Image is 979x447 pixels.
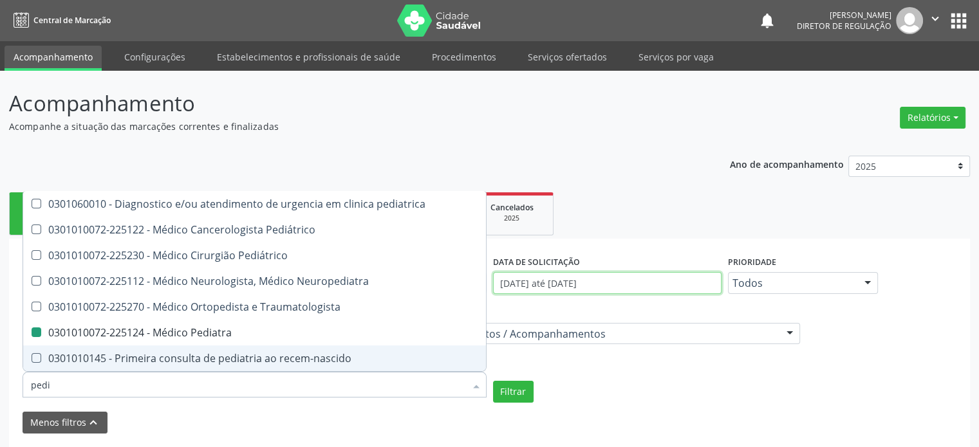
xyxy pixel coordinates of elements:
div: 0301010072-225124 - Médico Pediatra [31,327,478,338]
input: Selecionar procedimentos [31,372,465,397]
div: 0301010072-225270 - Médico Ortopedista e Traumatologista [31,302,478,312]
button: Menos filtroskeyboard_arrow_up [23,412,107,434]
span: Central de Marcação [33,15,111,26]
span: Diretor de regulação [797,21,891,32]
button:  [923,7,947,34]
button: notifications [758,12,776,30]
div: Nova marcação [19,217,83,227]
button: Relatórios [900,107,965,129]
div: 0301010072-225112 - Médico Neurologista, Médico Neuropediatra [31,276,478,286]
div: 2025 [480,214,544,223]
p: Ano de acompanhamento [730,156,844,172]
div: 0301060010 - Diagnostico e/ou atendimento de urgencia em clinica pediatrica [31,199,478,209]
a: Procedimentos [423,46,505,68]
label: DATA DE SOLICITAÇÃO [493,252,580,272]
button: Filtrar [493,381,534,403]
p: Acompanhamento [9,87,682,120]
span: Todos [732,277,852,289]
a: Configurações [115,46,194,68]
p: Acompanhe a situação das marcações correntes e finalizadas [9,120,682,133]
div: [PERSON_NAME] [797,10,891,21]
a: Acompanhamento [5,46,102,71]
span: 03.01 - Consultas / Atendimentos / Acompanhamentos [340,327,774,340]
i: keyboard_arrow_up [86,415,100,430]
a: Serviços ofertados [519,46,616,68]
label: Prioridade [728,252,776,272]
i:  [928,12,942,26]
button: apps [947,10,970,32]
a: Estabelecimentos e profissionais de saúde [208,46,409,68]
a: Central de Marcação [9,10,111,31]
div: 0301010072-225122 - Médico Cancerologista Pediátrico [31,224,478,235]
a: Serviços por vaga [629,46,723,68]
div: 0301010145 - Primeira consulta de pediatria ao recem-nascido [31,353,478,363]
div: 0301010072-225230 - Médico Cirurgião Pediátrico [31,250,478,260]
img: img [896,7,923,34]
span: Cancelados [490,202,534,213]
input: Selecione um intervalo [493,272,722,294]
